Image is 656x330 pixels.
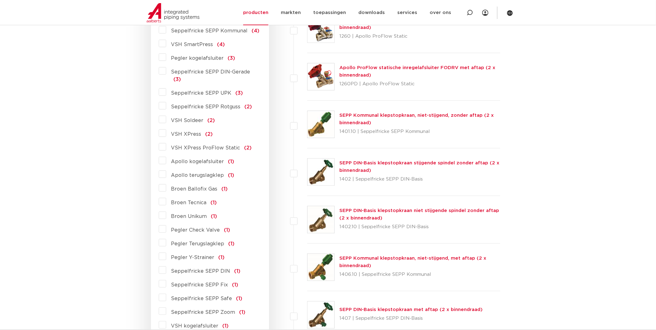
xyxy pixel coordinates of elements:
img: Thumbnail for SEPP Kommunal klepstopkraan, niet-stijgend, zonder aftap (2 x binnendraad) [308,111,334,138]
a: SEPP DIN-Basis klepstopkraan niet stijgende spindel zonder aftap (2 x binnendraad) [340,209,499,221]
span: Pegler kogelafsluiter [171,56,224,61]
span: (1) [222,187,228,192]
span: Seppelfricke SEPP Rotguss [171,105,241,110]
span: (2) [245,105,252,110]
span: Broen Ballofix Gas [171,187,218,192]
p: 1260PD | Apollo ProFlow Static [340,79,501,89]
span: VSH XPress ProFlow Static [171,146,240,151]
img: Thumbnail for Apollo ProFlow statische inregelafsluiter FODRV (2 x binnendraad) [308,16,334,43]
img: Thumbnail for SEPP DIN-Basis klepstopkraan met aftap (2 x binnendraad) [308,302,334,328]
img: Thumbnail for Apollo ProFlow statische inregelafsluiter FODRV met aftap (2 x binnendraad) [308,64,334,90]
span: VSH XPress [171,132,201,137]
span: Seppelfricke SEPP Zoom [171,310,235,315]
span: (1) [211,200,217,205]
span: VSH kogelafsluiter [171,324,219,329]
span: (1) [228,173,234,178]
img: Thumbnail for SEPP DIN-Basis klepstopkraan niet stijgende spindel zonder aftap (2 x binnendraad) [308,206,334,233]
span: VSH Soldeer [171,118,204,123]
span: Apollo terugslagklep [171,173,224,178]
span: (2) [244,146,252,151]
a: SEPP DIN-Basis klepstopkraan stijgende spindel zonder aftap (2 x binnendraad) [340,161,500,173]
p: 1402 | Seppelfricke SEPP DIN-Basis [340,175,501,185]
span: (3) [228,56,235,61]
span: Seppelfricke SEPP Kommunal [171,29,248,34]
span: (1) [223,324,229,329]
span: Pegler Terugslagklep [171,242,224,247]
a: Apollo ProFlow statische inregelafsluiter FODRV met aftap (2 x binnendraad) [340,66,496,78]
span: (1) [224,228,230,233]
span: (4) [252,29,260,34]
span: (3) [236,91,243,96]
span: Broen Tecnica [171,200,207,205]
p: 1406.10 | Seppelfricke SEPP Kommunal [340,270,501,280]
span: (4) [217,42,225,47]
span: (1) [219,255,225,260]
span: Apollo kogelafsluiter [171,159,224,164]
img: Thumbnail for SEPP DIN-Basis klepstopkraan stijgende spindel zonder aftap (2 x binnendraad) [308,159,334,186]
span: (3) [174,77,181,82]
span: Seppelfricke SEPP Fix [171,283,228,288]
a: SEPP Kommunal klepstopkraan, niet-stijgend, zonder aftap (2 x binnendraad) [340,113,494,125]
p: 1401.10 | Seppelfricke SEPP Kommunal [340,127,501,137]
span: (1) [228,159,234,164]
span: (1) [229,242,235,247]
p: 1402.10 | Seppelfricke SEPP DIN-Basis [340,222,501,232]
span: (2) [208,118,215,123]
span: (1) [236,296,243,301]
span: Seppelfricke SEPP Safe [171,296,232,301]
img: Thumbnail for SEPP Kommunal klepstopkraan, niet-stijgend, met aftap (2 x binnendraad) [308,254,334,281]
span: (1) [234,269,241,274]
span: Seppelfricke SEPP DIN-Gerade [171,70,250,75]
span: (1) [239,310,246,315]
a: SEPP Kommunal klepstopkraan, niet-stijgend, met aftap (2 x binnendraad) [340,256,487,268]
p: 1260 | Apollo ProFlow Static [340,32,501,42]
span: (1) [232,283,238,288]
span: (2) [205,132,213,137]
span: VSH SmartPress [171,42,213,47]
span: Broen Unikum [171,214,207,219]
span: (1) [211,214,217,219]
span: Seppelfricke SEPP DIN [171,269,230,274]
span: Seppelfricke SEPP UPK [171,91,232,96]
p: 1407 | Seppelfricke SEPP DIN-Basis [340,314,483,324]
span: Pegler Y-Strainer [171,255,215,260]
a: SEPP DIN-Basis klepstopkraan met aftap (2 x binnendraad) [340,308,483,312]
span: Pegler Check Valve [171,228,220,233]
